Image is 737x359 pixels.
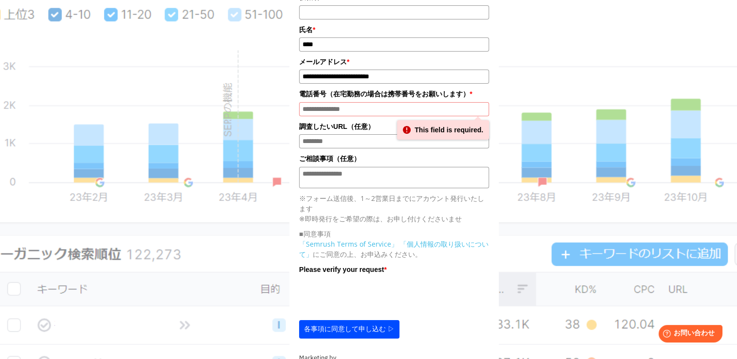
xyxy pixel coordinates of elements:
label: 氏名 [299,24,489,35]
p: ※フォーム送信後、1～2営業日までにアカウント発行いたします ※即時発行をご希望の際は、お申し付けくださいませ [299,193,489,224]
iframe: Help widget launcher [650,321,726,348]
label: 電話番号（在宅勤務の場合は携帯番号をお願いします） [299,89,489,99]
iframe: reCAPTCHA [299,277,447,315]
a: 「Semrush Terms of Service」 [299,239,398,249]
a: 「個人情報の取り扱いについて」 [299,239,489,259]
p: にご同意の上、お申込みください。 [299,239,489,259]
div: This field is required. [397,120,489,140]
label: ご相談事項（任意） [299,153,489,164]
button: 各事項に同意して申し込む ▷ [299,320,399,339]
label: Please verify your request [299,264,489,275]
p: ■同意事項 [299,229,489,239]
label: メールアドレス [299,56,489,67]
label: 調査したいURL（任意） [299,121,489,132]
